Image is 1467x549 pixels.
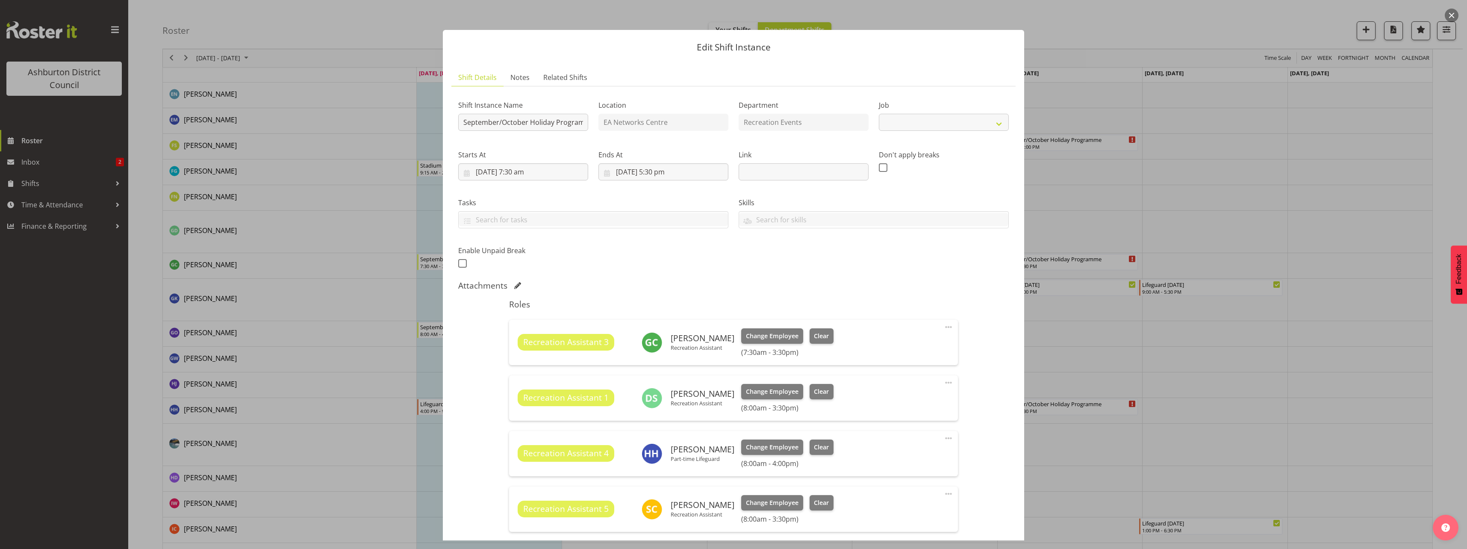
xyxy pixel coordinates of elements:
[458,280,507,291] h5: Attachments
[510,72,530,83] span: Notes
[459,213,728,226] input: Search for tasks
[598,163,728,180] input: Click to select...
[1455,254,1463,284] span: Feedback
[1451,245,1467,304] button: Feedback - Show survey
[671,389,734,398] h6: [PERSON_NAME]
[814,443,829,452] span: Clear
[739,213,1008,226] input: Search for skills
[671,344,734,351] p: Recreation Assistant
[741,495,803,511] button: Change Employee
[739,198,1009,208] label: Skills
[879,100,1009,110] label: Job
[509,299,957,310] h5: Roles
[451,43,1016,52] p: Edit Shift Instance
[1441,523,1450,532] img: help-xxl-2.png
[741,328,803,344] button: Change Employee
[879,150,1009,160] label: Don't apply breaks
[642,499,662,519] img: stella-clyne8785.jpg
[741,440,803,455] button: Change Employee
[741,404,834,412] h6: (8:00am - 3:30pm)
[671,455,734,462] p: Part-time Lifeguard
[458,72,497,83] span: Shift Details
[458,114,588,131] input: Shift Instance Name
[671,334,734,343] h6: [PERSON_NAME]
[746,443,798,452] span: Change Employee
[523,336,609,348] span: Recreation Assistant 3
[642,443,662,464] img: harriet-hill8786.jpg
[458,245,588,256] label: Enable Unpaid Break
[458,198,728,208] label: Tasks
[741,384,803,399] button: Change Employee
[810,440,834,455] button: Clear
[810,328,834,344] button: Clear
[523,447,609,460] span: Recreation Assistant 4
[741,459,834,468] h6: (8:00am - 4:00pm)
[671,445,734,454] h6: [PERSON_NAME]
[523,392,609,404] span: Recreation Assistant 1
[741,515,834,523] h6: (8:00am - 3:30pm)
[814,498,829,508] span: Clear
[739,150,869,160] label: Link
[746,498,798,508] span: Change Employee
[671,500,734,510] h6: [PERSON_NAME]
[814,387,829,396] span: Clear
[814,331,829,341] span: Clear
[810,384,834,399] button: Clear
[543,72,587,83] span: Related Shifts
[458,100,588,110] label: Shift Instance Name
[671,400,734,407] p: Recreation Assistant
[746,387,798,396] span: Change Employee
[458,150,588,160] label: Starts At
[746,331,798,341] span: Change Employee
[642,332,662,353] img: georgie-cartney8216.jpg
[458,163,588,180] input: Click to select...
[642,388,662,408] img: darlene-swim-school5509.jpg
[739,100,869,110] label: Department
[598,100,728,110] label: Location
[523,503,609,515] span: Recreation Assistant 5
[671,511,734,518] p: Recreation Assistant
[810,495,834,511] button: Clear
[598,150,728,160] label: Ends At
[741,348,834,357] h6: (7:30am - 3:30pm)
